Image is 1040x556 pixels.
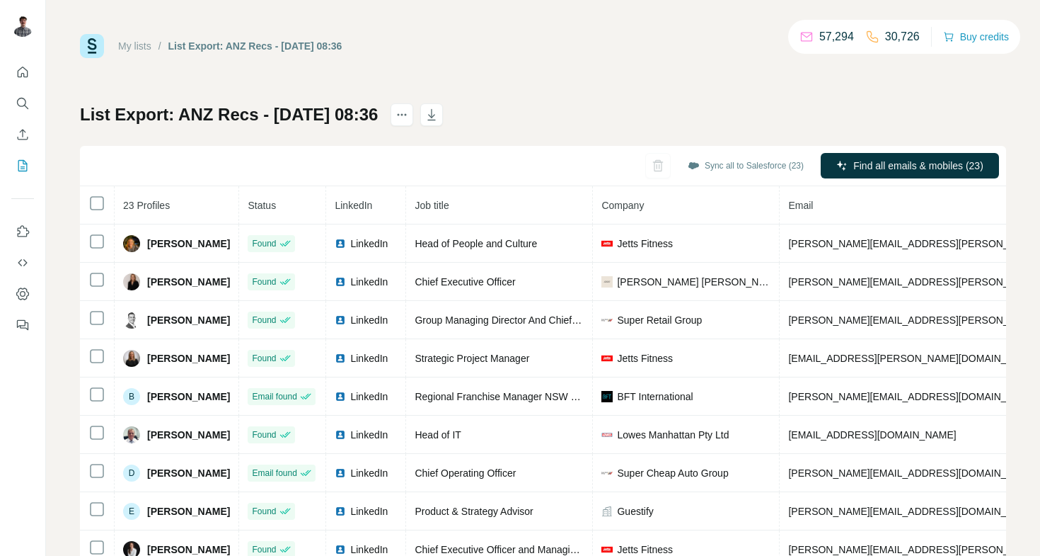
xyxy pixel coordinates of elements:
[415,314,649,326] span: Group Managing Director And Chief Executive Officer
[350,504,388,518] span: LinkedIn
[617,504,653,518] span: Guestify
[147,351,230,365] span: [PERSON_NAME]
[123,465,140,482] div: D
[248,200,276,211] span: Status
[123,503,140,520] div: E
[11,250,34,276] button: Use Surfe API
[335,276,346,288] img: LinkedIn logo
[11,59,34,85] button: Quick start
[601,391,613,402] img: company-logo
[252,429,276,441] span: Found
[123,200,170,211] span: 23 Profiles
[252,276,276,288] span: Found
[168,39,342,53] div: List Export: ANZ Recs - [DATE] 08:36
[80,103,378,126] h1: List Export: ANZ Recs - [DATE] 08:36
[788,429,956,441] span: [EMAIL_ADDRESS][DOMAIN_NAME]
[123,426,140,443] img: Avatar
[252,505,276,518] span: Found
[601,429,613,441] img: company-logo
[335,238,346,249] img: LinkedIn logo
[415,506,533,517] span: Product & Strategy Advisor
[147,237,230,251] span: [PERSON_NAME]
[819,28,854,45] p: 57,294
[788,506,1037,517] span: [PERSON_NAME][EMAIL_ADDRESS][DOMAIN_NAME]
[617,466,728,480] span: Super Cheap Auto Group
[80,34,104,58] img: Surfe Logo
[617,428,729,442] span: Lowes Manhattan Pty Ltd
[123,350,140,367] img: Avatar
[350,428,388,442] span: LinkedIn
[252,237,276,250] span: Found
[415,238,537,249] span: Head of People and Culture
[252,467,296,480] span: Email found
[335,200,372,211] span: LinkedIn
[617,390,693,404] span: BFT International
[601,353,613,364] img: company-logo
[252,352,276,365] span: Found
[147,275,230,289] span: [PERSON_NAME]
[335,506,346,517] img: LinkedIn logo
[11,312,34,338] button: Feedback
[853,159,983,173] span: Find all emails & mobiles (23)
[601,200,644,211] span: Company
[415,391,683,402] span: Regional Franchise Manager NSW & [GEOGRAPHIC_DATA]
[788,391,1037,402] span: [PERSON_NAME][EMAIL_ADDRESS][DOMAIN_NAME]
[147,313,230,327] span: [PERSON_NAME]
[943,27,1009,47] button: Buy credits
[391,103,413,126] button: actions
[335,391,346,402] img: LinkedIn logo
[617,351,673,365] span: Jetts Fitness
[788,353,1037,364] span: [EMAIL_ADDRESS][PERSON_NAME][DOMAIN_NAME]
[350,351,388,365] span: LinkedIn
[601,276,613,288] img: company-logo
[252,314,276,327] span: Found
[350,466,388,480] span: LinkedIn
[415,467,516,479] span: Chief Operating Officer
[601,314,613,326] img: company-logo
[350,390,388,404] span: LinkedIn
[123,235,140,252] img: Avatar
[123,312,140,329] img: Avatar
[11,91,34,116] button: Search
[415,544,618,555] span: Chief Executive Officer and Managing Director
[415,200,449,211] span: Job title
[147,504,230,518] span: [PERSON_NAME]
[415,353,529,364] span: Strategic Project Manager
[147,428,230,442] span: [PERSON_NAME]
[601,238,613,249] img: company-logo
[11,153,34,178] button: My lists
[147,466,230,480] span: [PERSON_NAME]
[335,544,346,555] img: LinkedIn logo
[788,200,813,211] span: Email
[335,467,346,479] img: LinkedIn logo
[11,219,34,244] button: Use Surfe on LinkedIn
[158,39,161,53] li: /
[118,40,151,52] a: My lists
[252,390,296,403] span: Email found
[617,237,673,251] span: Jetts Fitness
[123,388,140,405] div: B
[885,28,920,45] p: 30,726
[11,122,34,147] button: Enrich CSV
[350,313,388,327] span: LinkedIn
[617,313,702,327] span: Super Retail Group
[678,155,814,176] button: Sync all to Salesforce (23)
[335,353,346,364] img: LinkedIn logo
[788,467,1037,479] span: [PERSON_NAME][EMAIL_ADDRESS][DOMAIN_NAME]
[415,429,461,441] span: Head of IT
[601,544,613,555] img: company-logo
[350,237,388,251] span: LinkedIn
[335,314,346,326] img: LinkedIn logo
[415,276,515,288] span: Chief Executive Officer
[252,543,276,556] span: Found
[335,429,346,441] img: LinkedIn logo
[11,14,34,37] img: Avatar
[617,275,770,289] span: [PERSON_NAME] [PERSON_NAME]
[821,153,999,178] button: Find all emails & mobiles (23)
[601,467,613,479] img: company-logo
[350,275,388,289] span: LinkedIn
[147,390,230,404] span: [PERSON_NAME]
[123,273,140,290] img: Avatar
[11,281,34,307] button: Dashboard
